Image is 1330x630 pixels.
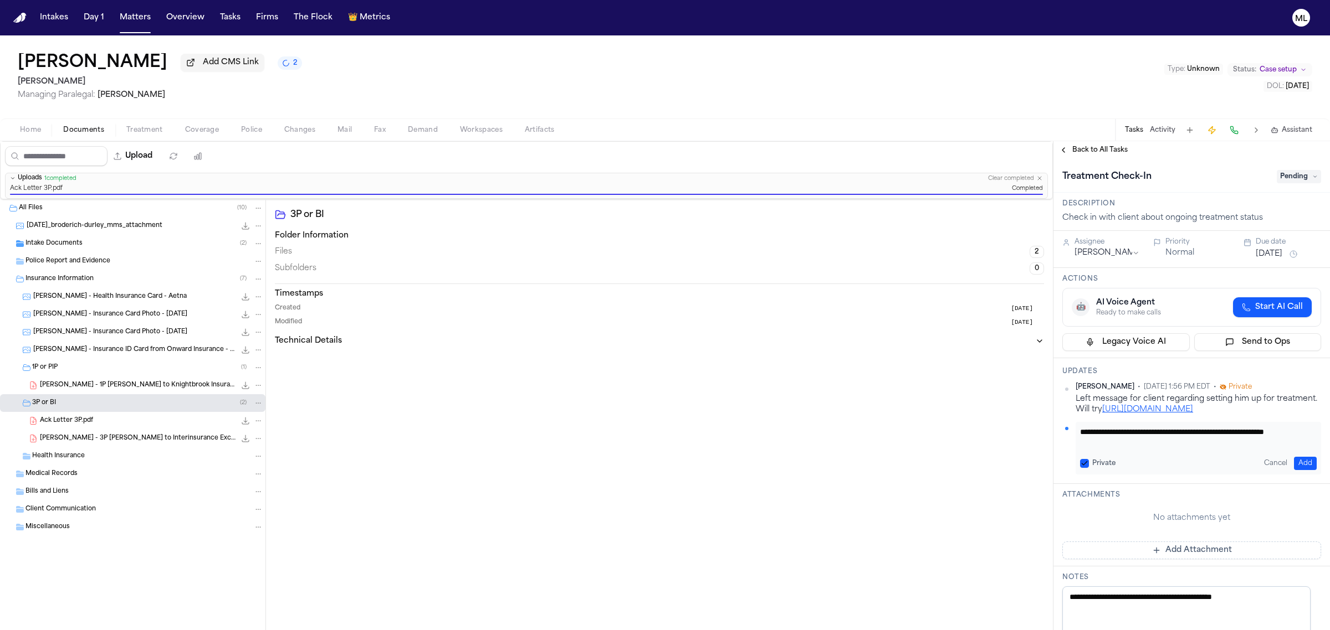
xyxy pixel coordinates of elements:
span: [DATE] [1286,83,1309,90]
span: Completed [1012,185,1043,193]
h2: 3P or BI [290,208,1044,221]
span: • [1138,383,1140,391]
label: Private [1092,459,1116,468]
h3: Technical Details [275,335,342,347]
span: 1P or PIP [32,363,58,373]
span: Health Insurance [32,452,85,461]
h3: Actions [1062,275,1321,283]
span: Add CMS Link [203,57,259,68]
a: Day 1 [79,8,109,28]
button: [DATE] [1256,249,1282,260]
h3: Updates [1062,367,1321,376]
span: Modified [275,318,302,327]
span: Status: [1233,65,1256,74]
span: Pending [1277,170,1321,183]
span: Home [20,126,41,135]
input: Search files [5,146,108,166]
button: [DATE] [1011,304,1044,313]
span: [PERSON_NAME] - Insurance Card Photo - [DATE] [33,328,187,337]
span: Created [275,304,300,313]
span: Uploads [18,174,42,183]
button: Edit matter name [18,53,167,73]
button: Technical Details [275,335,1044,347]
button: Download B. Durley - 1P LOR to Knightbrook Insurance Company - 9.25.25 [240,380,251,391]
h2: [PERSON_NAME] [18,75,302,89]
span: 🤖 [1076,302,1086,313]
h3: Folder Information [275,230,1044,241]
button: [DATE] [1011,318,1044,327]
span: Unknown [1187,66,1220,73]
span: Client Communication [25,505,96,514]
span: 2 [1030,246,1044,258]
span: ( 10 ) [237,205,247,211]
button: Download B. Durley - 3P LOR to Interinsurance Exchange of the Automobile Club (AAA) - 9.12.25 [240,433,251,444]
span: [DATE] [1011,304,1033,313]
a: Overview [162,8,209,28]
button: Intakes [35,8,73,28]
span: [PERSON_NAME] - 1P [PERSON_NAME] to Knightbrook Insurance Company - [DATE] [40,381,236,390]
button: Cancel [1260,457,1292,470]
span: Medical Records [25,469,78,479]
a: crownMetrics [344,8,395,28]
span: [PERSON_NAME] - Health Insurance Card - Aetna [33,292,187,302]
button: Download B. Durley - Insurance Card Photo - 9.8.25 [240,327,251,338]
a: The Flock [289,8,337,28]
div: AI Voice Agent [1096,297,1161,308]
h3: Notes [1062,573,1321,582]
button: Download B. Durley - Insurance ID Card from Onward Insurance - 2.12.25 to 8.12.25 [240,344,251,355]
button: 2 active tasks [278,56,302,70]
a: Matters [115,8,155,28]
span: Ack Letter 3P.pdf [40,416,93,426]
div: Priority [1165,237,1231,246]
button: Clear completed [988,175,1034,182]
div: Due date [1256,237,1321,246]
span: Fax [374,126,386,135]
span: ( 2 ) [240,240,247,246]
button: Back to All Tasks [1053,146,1133,154]
button: Legacy Voice AI [1062,333,1190,351]
button: Download Ack Letter 3P.pdf [240,415,251,426]
button: Firms [252,8,283,28]
button: Change status from Case setup [1227,63,1312,76]
div: Ready to make calls [1096,308,1161,317]
span: Case setup [1260,65,1297,74]
span: • [1214,383,1216,391]
button: Edit Type: Unknown [1164,64,1223,75]
button: Send to Ops [1194,333,1322,351]
button: Tasks [216,8,245,28]
a: Home [13,13,27,23]
span: [PERSON_NAME] [1076,383,1134,391]
span: 3P or BI [32,399,56,408]
button: Add Task [1182,122,1198,138]
span: Intake Documents [25,239,83,249]
a: [URL][DOMAIN_NAME] [1102,405,1193,414]
span: Miscellaneous [25,523,70,532]
span: Artifacts [525,126,555,135]
span: [PERSON_NAME] [98,91,165,99]
div: Left message for client regarding setting him up for treatment. Will try [1076,394,1321,415]
button: Create Immediate Task [1204,122,1220,138]
button: Add CMS Link [181,54,264,71]
span: 0 [1030,262,1044,275]
span: [DATE] 1:56 PM EDT [1144,383,1210,391]
button: Snooze task [1287,247,1300,261]
span: ( 7 ) [240,276,247,282]
span: Treatment [126,126,163,135]
span: 2 [293,59,298,68]
span: Documents [63,126,104,135]
button: Download 2025-09-08_broderich-durley_mms_attachment [240,220,251,231]
span: [PERSON_NAME] - Insurance ID Card from Onward Insurance - [DATE] to [DATE] [33,345,236,355]
span: [PERSON_NAME] - 3P [PERSON_NAME] to Interinsurance Exchange of the Automobile Club (AAA) - [DATE] [40,434,236,443]
textarea: Add your update [1080,426,1306,448]
span: Managing Paralegal: [18,91,95,99]
button: Add [1294,457,1317,470]
span: ( 1 ) [241,364,247,370]
div: Check in with client about ongoing treatment status [1062,213,1321,224]
span: 1 completed [44,175,76,182]
button: Uploads1completedClear completed [6,173,1047,184]
button: Make a Call [1226,122,1242,138]
h3: Attachments [1062,490,1321,499]
span: Demand [408,126,438,135]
